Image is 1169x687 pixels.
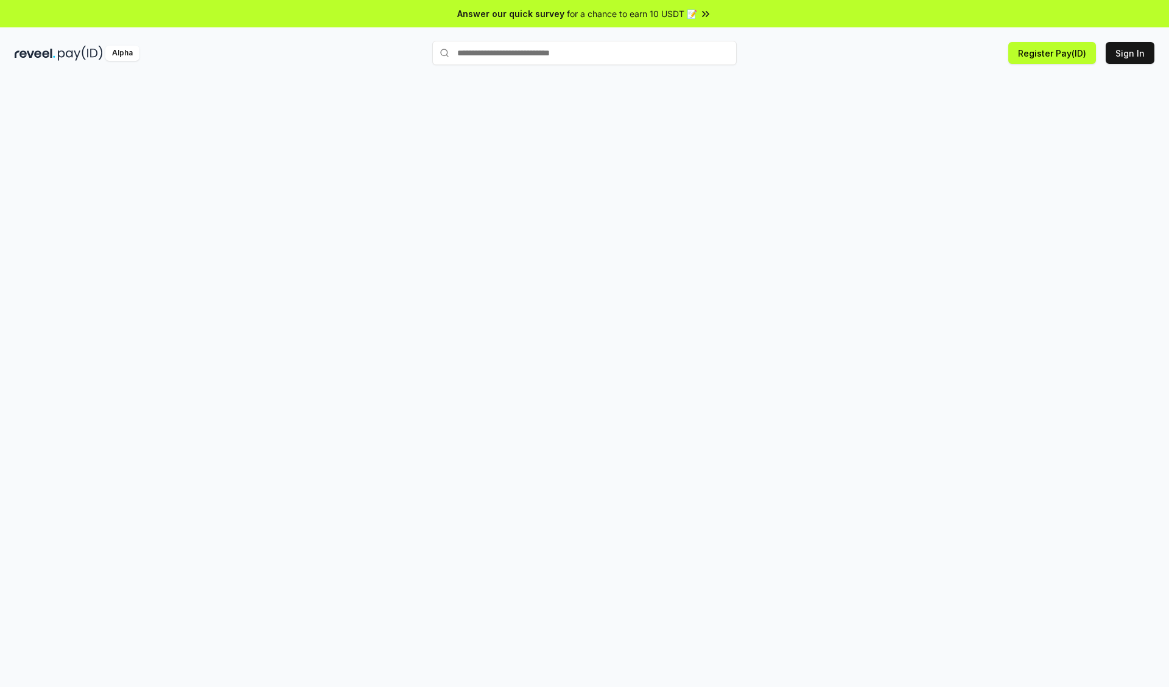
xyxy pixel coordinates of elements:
img: pay_id [58,46,103,61]
span: for a chance to earn 10 USDT 📝 [567,7,697,20]
button: Sign In [1106,42,1154,64]
span: Answer our quick survey [457,7,564,20]
button: Register Pay(ID) [1008,42,1096,64]
img: reveel_dark [15,46,55,61]
div: Alpha [105,46,139,61]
